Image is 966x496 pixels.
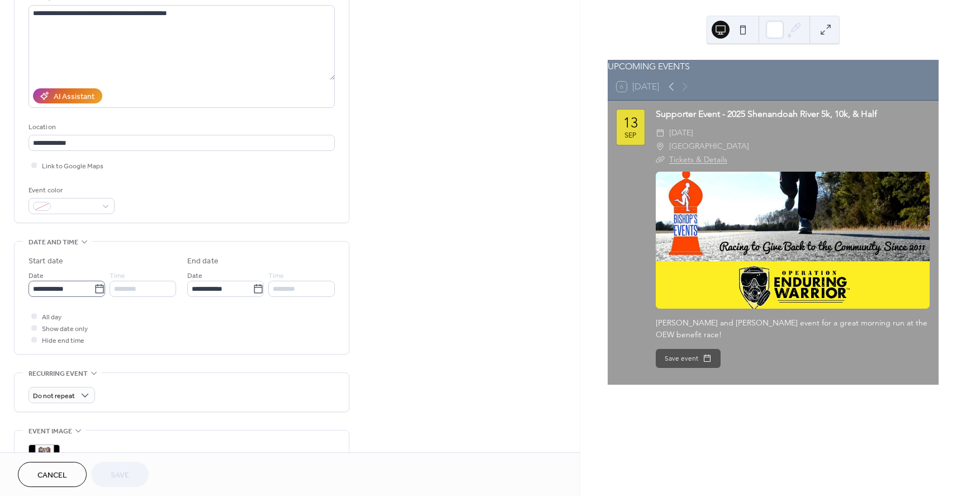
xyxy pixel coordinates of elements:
span: Time [110,270,125,282]
span: Recurring event [29,368,88,380]
button: Save event [656,349,721,368]
span: Event image [29,426,72,437]
span: Date [29,270,44,282]
div: Start date [29,256,63,267]
div: UPCOMING EVENTS [608,60,939,73]
span: Hide end time [42,335,84,347]
button: Cancel [18,462,87,487]
div: [PERSON_NAME] and [PERSON_NAME] event for a great morning run at the OEW benefit race! [656,317,930,341]
span: Link to Google Maps [42,160,103,172]
div: 13 [623,116,638,130]
div: Event color [29,185,112,196]
div: ​ [656,153,665,167]
span: [GEOGRAPHIC_DATA] [669,140,749,153]
a: Tickets & Details [669,154,727,164]
span: Cancel [37,470,67,481]
div: ; [29,445,60,476]
div: Location [29,121,333,133]
div: End date [187,256,219,267]
span: Show date only [42,323,88,335]
span: Date [187,270,202,282]
span: Time [268,270,284,282]
div: Sep [624,132,636,139]
button: AI Assistant [33,88,102,103]
div: ​ [656,140,665,153]
div: ​ [656,126,665,140]
span: Date and time [29,237,78,248]
span: Do not repeat [33,390,75,403]
span: [DATE] [669,126,693,140]
a: Supporter Event - 2025 Shenandoah River 5k, 10k, & Half [656,108,877,119]
div: AI Assistant [54,91,94,103]
span: All day [42,311,61,323]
